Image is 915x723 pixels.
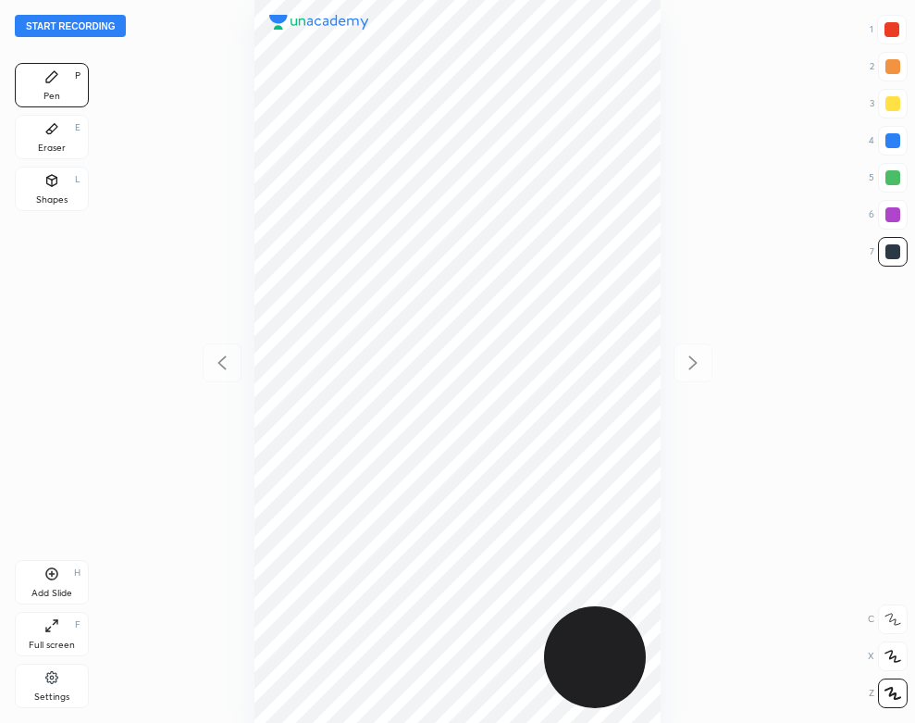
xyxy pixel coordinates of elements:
div: Eraser [38,143,66,153]
div: P [75,71,80,81]
div: F [75,620,80,630]
div: E [75,123,80,132]
div: Settings [34,692,69,702]
img: logo.38c385cc.svg [269,15,369,30]
div: Add Slide [31,589,72,598]
button: Start recording [15,15,126,37]
div: 1 [870,15,907,44]
div: 2 [870,52,908,81]
div: H [74,568,80,578]
div: L [75,175,80,184]
div: 6 [869,200,908,230]
div: Shapes [36,195,68,205]
div: Z [869,679,908,708]
div: Full screen [29,641,75,650]
div: Pen [43,92,60,101]
div: 7 [870,237,908,267]
div: 5 [869,163,908,193]
div: C [868,605,908,634]
div: 4 [869,126,908,156]
div: X [868,642,908,671]
div: 3 [870,89,908,118]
